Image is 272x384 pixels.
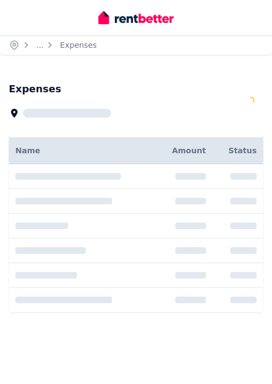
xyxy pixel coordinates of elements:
[36,41,43,49] span: ...
[9,137,154,164] th: Name
[213,137,263,164] th: Status
[225,62,261,75] button: Help
[9,81,61,97] h1: Expenses
[154,137,212,164] th: Amount
[98,9,173,26] img: RentBetter
[60,41,97,49] a: Expenses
